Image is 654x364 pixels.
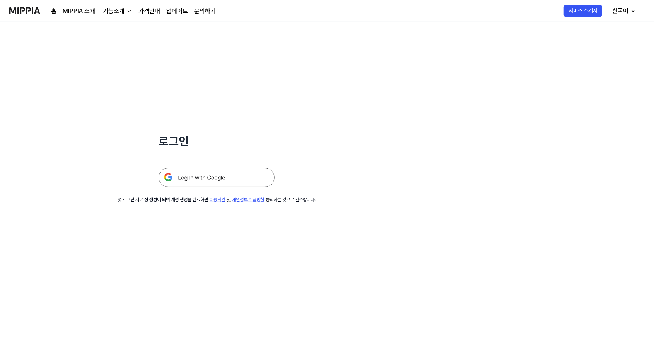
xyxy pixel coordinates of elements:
[101,7,132,16] button: 기능소개
[63,7,95,16] a: MIPPIA 소개
[210,197,225,202] a: 이용약관
[194,7,216,16] a: 문의하기
[611,6,630,15] div: 한국어
[606,3,641,19] button: 한국어
[232,197,264,202] a: 개인정보 취급방침
[159,168,275,187] img: 구글 로그인 버튼
[51,7,56,16] a: 홈
[101,7,126,16] div: 기능소개
[166,7,188,16] a: 업데이트
[118,197,316,203] div: 첫 로그인 시 계정 생성이 되며 계정 생성을 완료하면 및 동의하는 것으로 간주합니다.
[564,5,602,17] button: 서비스 소개서
[138,7,160,16] a: 가격안내
[159,133,275,149] h1: 로그인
